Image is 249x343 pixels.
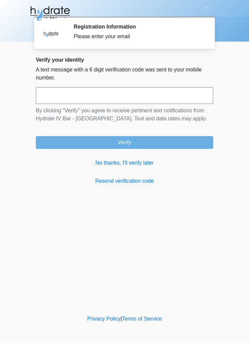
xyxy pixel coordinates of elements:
[29,5,71,22] img: Hydrate IV Bar - Glendale Logo
[36,66,213,82] p: A text message with a 6 digit verification code was sent to your mobile number.
[36,107,213,123] p: By clicking "Verify" you agree to receive pertinent text notifications from Hydrate IV Bar - [GEO...
[122,316,162,322] a: Terms of Service
[120,316,122,322] a: |
[36,159,213,167] a: No thanks, I'll verify later
[74,33,203,41] div: Please enter your email
[36,136,213,149] button: Verify
[36,177,213,185] a: Resend verification code
[87,316,121,322] a: Privacy Policy
[41,23,61,44] img: Agent Avatar
[36,57,213,63] h2: Verify your identity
